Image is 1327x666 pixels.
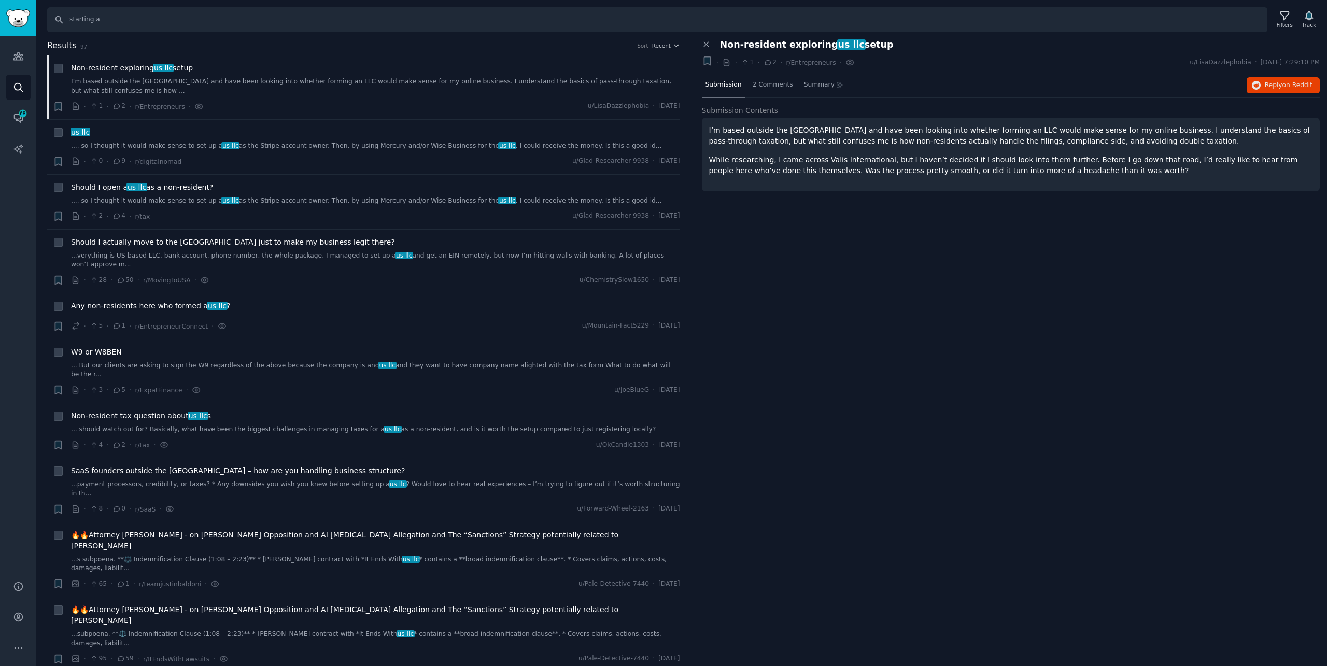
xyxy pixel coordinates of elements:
a: ...verything is US-based LLC, bank account, phone number, the whole package. I managed to set up ... [71,251,680,270]
span: r/EntrepreneurConnect [135,323,208,330]
span: 🔥🔥Attorney [PERSON_NAME] - on [PERSON_NAME] Opposition and AI [MEDICAL_DATA] Allegation and The “... [71,604,680,626]
span: · [110,275,112,286]
span: · [129,504,131,515]
span: r/teamjustinbaldoni [139,580,201,588]
span: [DATE] [658,504,680,514]
span: Summary [804,80,835,90]
span: 3 [90,386,103,395]
button: Track [1298,9,1320,31]
span: · [653,276,655,285]
span: us llc [153,64,174,72]
span: us llc [402,556,420,563]
span: 5 [90,321,103,331]
span: · [213,654,215,664]
span: r/Entrepreneurs [786,59,836,66]
span: 1 [117,579,130,589]
span: us llc [384,426,402,433]
span: r/tax [135,442,150,449]
span: · [129,211,131,222]
img: GummySearch logo [6,9,30,27]
span: 1 [90,102,103,111]
span: us llc [221,197,239,204]
a: 68 [6,105,31,131]
span: · [84,578,86,589]
span: · [84,156,86,167]
a: Replyon Reddit [1247,77,1320,94]
span: 0 [90,157,103,166]
span: · [1255,58,1257,67]
span: · [653,321,655,331]
span: Submission Contents [702,105,779,116]
a: ..., so I thought it would make sense to set up aus llcas the Stripe account owner. Then, by usin... [71,141,680,151]
span: · [106,504,108,515]
span: · [653,157,655,166]
span: · [194,275,196,286]
span: 68 [18,110,27,117]
a: Any non-residents here who formed aus llc? [71,301,230,311]
span: 2 [112,441,125,450]
a: Non-resident tax question aboutus llcs [71,410,211,421]
span: · [106,156,108,167]
span: 28 [90,276,107,285]
span: Non-resident tax question about s [71,410,211,421]
button: Recent [652,42,680,49]
span: 97 [80,44,87,50]
span: · [84,275,86,286]
span: r/MovingToUSA [143,277,191,284]
span: us llc [378,362,397,369]
span: · [653,211,655,221]
div: Filters [1277,21,1293,29]
span: [DATE] 7:29:10 PM [1261,58,1320,67]
a: ... should watch out for? Basically, what have been the biggest challenges in managing taxes for ... [71,425,680,434]
span: [DATE] [658,654,680,663]
span: · [211,321,214,332]
span: · [653,102,655,111]
span: · [137,654,139,664]
span: r/SaaS [135,506,156,513]
a: ...payment processors, credibility, or taxes? * Any downsides you wish you knew before setting up... [71,480,680,498]
span: us llc [207,302,228,310]
span: · [106,101,108,112]
span: · [106,385,108,395]
span: · [110,578,112,589]
a: Should I actually move to the [GEOGRAPHIC_DATA] just to make my business legit there? [71,237,395,248]
span: SaaS founders outside the [GEOGRAPHIC_DATA] – how are you handling business structure? [71,465,405,476]
span: r/Entrepreneurs [135,103,185,110]
span: · [84,321,86,332]
span: · [137,275,139,286]
span: 2 [764,58,777,67]
span: · [106,440,108,450]
span: u/Pale-Detective-7440 [578,654,649,663]
span: 5 [112,386,125,395]
span: · [129,321,131,332]
span: 65 [90,579,107,589]
span: 50 [117,276,134,285]
span: · [129,440,131,450]
span: u/JoeBlueG [614,386,649,395]
span: · [840,57,842,68]
span: · [716,57,718,68]
span: us llc [221,142,239,149]
span: 8 [90,504,103,514]
span: · [84,654,86,664]
span: us llc [188,412,208,420]
span: 59 [117,654,134,663]
span: · [129,385,131,395]
a: Non-resident exploringus llcsetup [71,63,193,74]
span: · [110,654,112,664]
span: · [84,211,86,222]
span: · [153,440,156,450]
span: r/tax [135,213,150,220]
span: 2 [90,211,103,221]
span: Results [47,39,77,52]
span: 2 Comments [753,80,793,90]
a: 🔥🔥Attorney [PERSON_NAME] - on [PERSON_NAME] Opposition and AI [MEDICAL_DATA] Allegation and The “... [71,530,680,551]
span: u/LisaDazzlephobia [588,102,649,111]
span: us llc [498,142,516,149]
span: W9 or W8BEN [71,347,122,358]
span: · [653,504,655,514]
p: While researching, I came across Valis International, but I haven’t decided if I should look into... [709,154,1313,176]
span: us llc [498,197,516,204]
